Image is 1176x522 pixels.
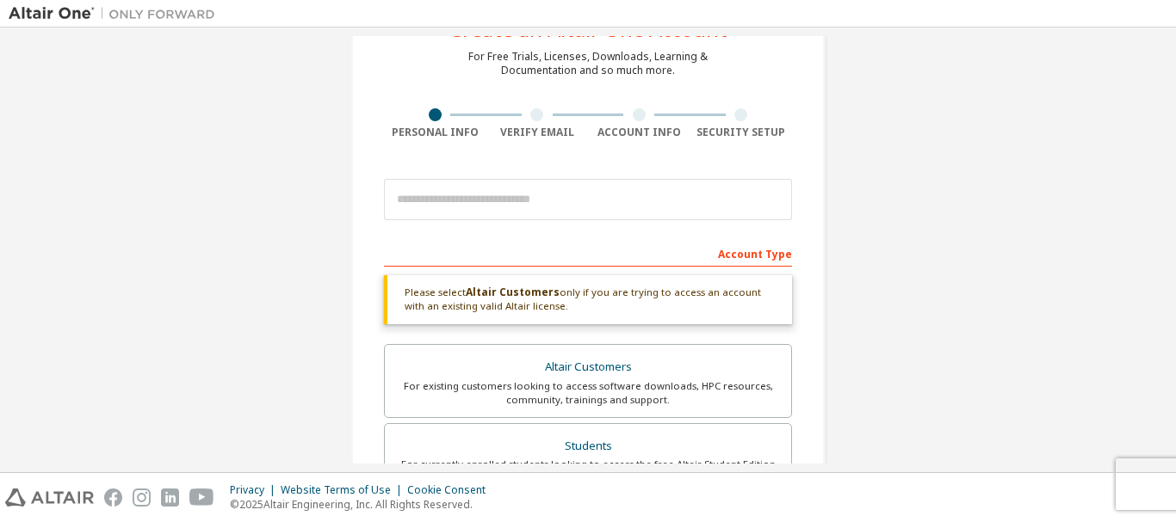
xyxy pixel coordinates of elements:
[468,50,708,77] div: For Free Trials, Licenses, Downloads, Learning & Documentation and so much more.
[133,488,151,507] img: instagram.svg
[384,239,792,267] div: Account Type
[395,458,781,485] div: For currently enrolled students looking to access the free Altair Student Edition bundle and all ...
[466,285,560,299] b: Altair Customers
[9,5,224,22] img: Altair One
[690,126,793,139] div: Security Setup
[189,488,214,507] img: youtube.svg
[104,488,122,507] img: facebook.svg
[5,488,94,507] img: altair_logo.svg
[395,434,781,458] div: Students
[230,497,496,512] p: © 2025 Altair Engineering, Inc. All Rights Reserved.
[161,488,179,507] img: linkedin.svg
[588,126,690,139] div: Account Info
[230,483,281,497] div: Privacy
[407,483,496,497] div: Cookie Consent
[384,275,792,324] div: Please select only if you are trying to access an account with an existing valid Altair license.
[395,355,781,379] div: Altair Customers
[384,126,486,139] div: Personal Info
[486,126,589,139] div: Verify Email
[395,379,781,407] div: For existing customers looking to access software downloads, HPC resources, community, trainings ...
[281,483,407,497] div: Website Terms of Use
[449,19,727,40] div: Create an Altair One Account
